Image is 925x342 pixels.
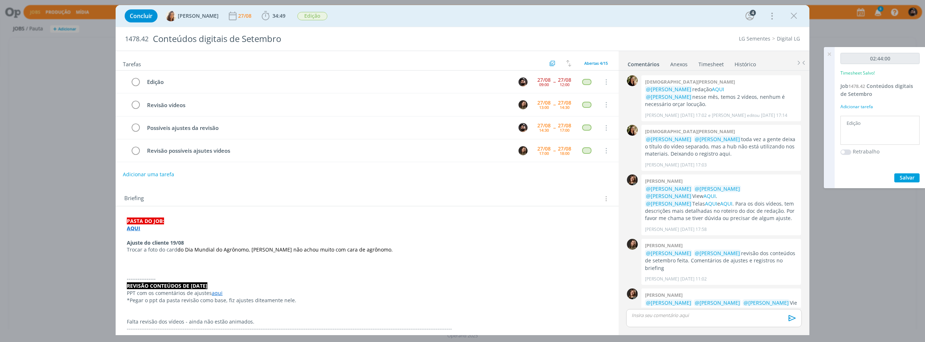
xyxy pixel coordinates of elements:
[537,77,551,83] div: 27/08
[708,112,760,119] span: e [PERSON_NAME] editou
[553,125,555,130] span: --
[558,146,571,151] div: 27/08
[670,61,688,68] div: Anexos
[127,246,607,253] p: Trocar a foto do card
[645,299,797,314] p: View atualizada .
[560,105,569,109] div: 14:30
[680,226,707,233] span: [DATE] 17:58
[627,174,638,185] img: L
[695,185,740,192] span: @[PERSON_NAME]
[122,168,175,181] button: Adicionar uma tarefa
[127,275,607,282] p: ----------------
[680,162,707,168] span: [DATE] 17:03
[238,13,253,18] div: 27/08
[125,35,149,43] span: 1478.42
[761,112,787,119] span: [DATE] 17:14
[645,242,683,249] b: [PERSON_NAME]
[627,125,638,136] img: C
[734,58,756,68] a: Histórico
[127,297,607,304] p: *Pegar o ppt da pasta revisão como base, fiz ajustes diteamente nele.
[840,83,913,97] span: Conteúdos digitais de Setembro
[560,151,569,155] div: 18:00
[560,128,569,132] div: 17:00
[744,299,789,306] span: @[PERSON_NAME]
[698,58,724,68] a: Timesheet
[144,123,512,132] div: Possíveis ajustes da revisão
[537,123,551,128] div: 27/08
[127,282,207,289] strong: REVISÃO CONTEÚDOS DE [DATE]
[537,146,551,151] div: 27/08
[539,151,549,155] div: 17:00
[704,193,716,199] a: AQUI
[127,218,164,224] strong: PASTA DO JOB:
[150,30,516,48] div: Conteúdos digitais de Setembro
[645,128,735,135] b: [DEMOGRAPHIC_DATA][PERSON_NAME]
[894,173,920,182] button: Salvar
[848,83,865,89] span: 1478.42
[130,13,152,19] span: Concluir
[627,239,638,250] img: J
[645,162,679,168] p: [PERSON_NAME]
[144,146,512,155] div: Revisão possíveis ajsutes vídeos
[680,276,707,282] span: [DATE] 11:02
[777,35,800,42] a: Digital LG
[127,325,452,332] strong: -------------------------------------------------------------------------------------------------...
[645,112,679,119] p: [PERSON_NAME]
[517,99,528,110] button: J
[127,290,607,297] p: PPT com os comentários de ajustes
[695,250,740,257] span: @[PERSON_NAME]
[840,70,875,76] p: Timesheet Salvo!
[124,194,144,203] span: Briefing
[712,86,724,93] a: AQUI
[584,60,608,66] span: Abertas 4/15
[627,58,660,68] a: Comentários
[123,59,141,68] span: Tarefas
[900,174,915,181] span: Salvar
[517,122,528,133] button: B
[539,128,549,132] div: 14:30
[260,10,287,22] button: 34:49
[645,136,797,158] p: toda vez a gente deixa o título do vídeo separado, mas a hub não está utilizando nos materiais. D...
[645,292,683,298] b: [PERSON_NAME]
[127,225,140,232] strong: AQUI
[553,148,555,153] span: --
[127,318,607,325] p: Falta revisão dos vídeos - ainda não estão animados.
[627,288,638,299] img: L
[720,200,732,207] a: AQUI
[705,200,717,207] a: AQUI
[539,83,549,86] div: 09:00
[646,250,691,257] span: @[PERSON_NAME]
[519,100,528,109] img: J
[566,60,571,67] img: arrow-down-up.svg
[646,299,691,306] span: @[PERSON_NAME]
[750,10,756,16] div: 4
[560,83,569,86] div: 12:00
[739,35,770,42] a: LG Sementes
[116,5,809,335] div: dialog
[744,10,756,22] button: 4
[517,76,528,87] button: B
[558,123,571,128] div: 27/08
[212,290,223,296] a: aqui
[177,246,393,253] span: do Dia Mundial do Agrônomo, [PERSON_NAME] não achou muito com cara de agrônomo.
[517,145,528,156] button: J
[646,193,691,199] span: @[PERSON_NAME]
[627,75,638,86] img: C
[645,276,679,282] p: [PERSON_NAME]
[645,93,797,108] p: nesse mês, temos 2 vídeos, nenhum é necessário orçar locução.
[676,307,688,313] a: AQUI
[558,77,571,83] div: 27/08
[645,86,797,93] p: redação
[645,79,735,85] b: [DEMOGRAPHIC_DATA][PERSON_NAME]
[645,178,683,184] b: [PERSON_NAME]
[853,148,879,155] label: Retrabalho
[519,146,528,155] img: J
[165,10,176,21] img: V
[680,112,707,119] span: [DATE] 17:02
[646,200,691,207] span: @[PERSON_NAME]
[127,239,184,246] strong: Ajuste do cliente 19/08
[125,9,158,22] button: Concluir
[144,101,512,110] div: Revisão vídeos
[645,185,797,200] p: View .
[297,12,327,20] span: Edição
